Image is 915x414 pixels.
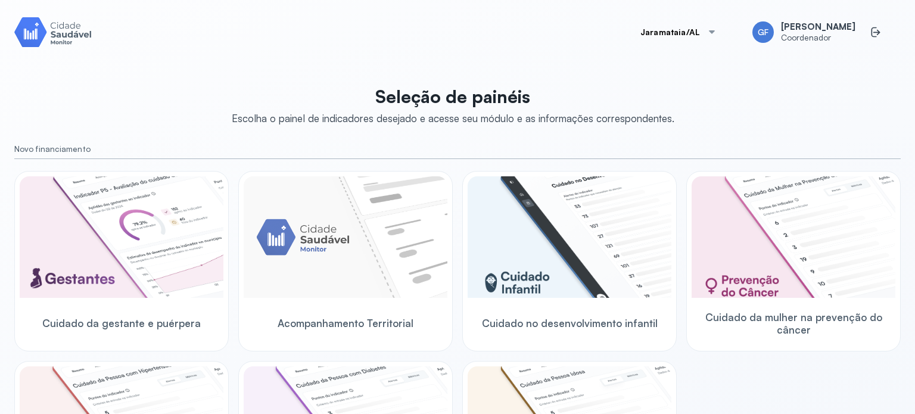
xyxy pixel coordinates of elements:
small: Novo financiamento [14,144,901,154]
span: [PERSON_NAME] [781,21,855,33]
span: Acompanhamento Territorial [278,317,413,329]
span: Cuidado da mulher na prevenção do câncer [692,311,895,337]
img: pregnants.png [20,176,223,298]
span: Cuidado no desenvolvimento infantil [482,317,658,329]
span: GF [758,27,768,38]
div: Escolha o painel de indicadores desejado e acesse seu módulo e as informações correspondentes. [232,112,674,124]
span: Coordenador [781,33,855,43]
img: child-development.png [468,176,671,298]
p: Seleção de painéis [232,86,674,107]
img: woman-cancer-prevention-care.png [692,176,895,298]
img: placeholder-module-ilustration.png [244,176,447,298]
img: Logotipo do produto Monitor [14,15,92,49]
span: Cuidado da gestante e puérpera [42,317,201,329]
button: Jaramataia/AL [626,20,731,44]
